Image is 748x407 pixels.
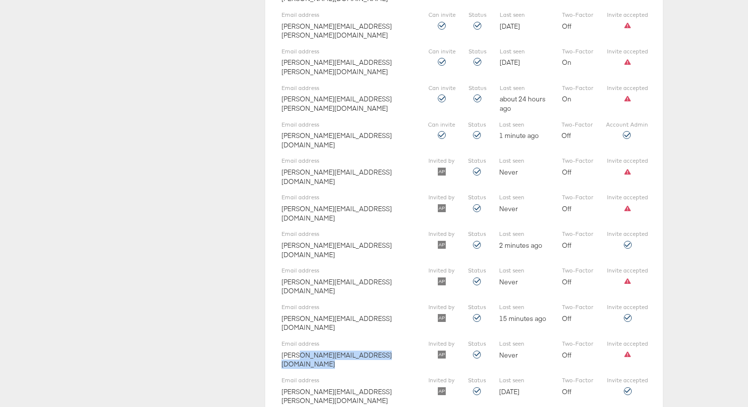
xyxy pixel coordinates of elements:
label: Can invite [428,11,456,19]
label: Account Admin [606,121,648,129]
label: Invite accepted [607,48,648,56]
label: Email address [281,48,415,56]
img: svg+xml;base64,PHN2ZyB4bWxucz0iaHR0cDovL3d3dy53My5vcmcvMjAwMC9zdmciIHBvaW50ZXItZXZlbnRzPSJub25lIi... [438,277,446,285]
label: Status [468,194,486,202]
div: [PERSON_NAME][EMAIL_ADDRESS][DOMAIN_NAME] [281,304,415,332]
div: Off [562,267,594,286]
div: Never [499,267,549,286]
label: Email address [281,230,415,238]
label: Status [468,230,486,238]
label: Invite accepted [607,230,648,238]
label: Last seen [500,85,549,92]
label: Status [468,121,486,129]
label: Two-Factor [562,340,594,348]
label: Invite accepted [607,304,648,312]
img: svg+xml;base64,PHN2ZyB4bWxucz0iaHR0cDovL3d3dy53My5vcmcvMjAwMC9zdmciIHBvaW50ZXItZXZlbnRzPSJub25lIi... [438,241,446,249]
label: Invited by [428,157,455,165]
label: Invite accepted [607,267,648,275]
label: Invited by [428,267,455,275]
div: about 24 hours ago [500,85,549,113]
label: Two-Factor [562,267,594,275]
label: Status [468,340,486,348]
img: svg+xml;base64,PHN2ZyB4bWxucz0iaHR0cDovL3d3dy53My5vcmcvMjAwMC9zdmciIHBvaW50ZXItZXZlbnRzPSJub25lIi... [438,351,446,359]
label: Last seen [499,377,549,385]
div: [PERSON_NAME][EMAIL_ADDRESS][PERSON_NAME][DOMAIN_NAME] [281,48,415,77]
label: Status [468,11,486,19]
div: [PERSON_NAME][EMAIL_ADDRESS][DOMAIN_NAME] [281,194,415,223]
div: [PERSON_NAME][EMAIL_ADDRESS][DOMAIN_NAME] [281,121,415,150]
label: Invited by [428,230,455,238]
label: Last seen [499,304,549,312]
label: Last seen [499,230,549,238]
div: [DATE] [500,48,549,67]
div: [DATE] [500,11,549,31]
label: Status [468,48,486,56]
label: Email address [281,11,415,19]
img: svg+xml;base64,PHN2ZyB4bWxucz0iaHR0cDovL3d3dy53My5vcmcvMjAwMC9zdmciIHBvaW50ZXItZXZlbnRzPSJub25lIi... [438,204,446,212]
label: Two-Factor [562,157,594,165]
label: Status [468,157,486,165]
label: Invite accepted [607,157,648,165]
img: svg+xml;base64,PHN2ZyB4bWxucz0iaHR0cDovL3d3dy53My5vcmcvMjAwMC9zdmciIHBvaW50ZXItZXZlbnRzPSJub25lIi... [438,314,446,322]
div: Never [499,194,549,213]
label: Last seen [500,48,549,56]
div: Off [562,194,594,213]
label: Email address [281,377,415,385]
label: Invited by [428,377,455,385]
label: Email address [281,267,415,275]
label: Invited by [428,340,455,348]
label: Two-Factor [562,230,594,238]
div: Off [562,157,594,177]
label: Status [468,267,486,275]
label: Can invite [428,85,456,92]
div: Never [499,157,549,177]
label: Email address [281,121,415,129]
label: Invite accepted [607,85,648,92]
label: Email address [281,194,415,202]
label: Two-Factor [561,121,593,129]
div: Off [562,304,594,323]
label: Two-Factor [562,194,594,202]
div: Never [499,340,549,360]
label: Invite accepted [607,194,648,202]
label: Status [468,85,486,92]
label: Email address [281,157,415,165]
div: [PERSON_NAME][EMAIL_ADDRESS][DOMAIN_NAME] [281,157,415,186]
div: [PERSON_NAME][EMAIL_ADDRESS][DOMAIN_NAME] [281,230,415,259]
div: Off [562,230,594,250]
div: Off [562,340,594,360]
label: Last seen [499,267,549,275]
div: On [562,48,594,67]
label: Status [468,304,486,312]
label: Last seen [499,194,549,202]
label: Last seen [500,11,549,19]
label: Email address [281,304,415,312]
div: On [562,85,594,104]
div: Off [561,121,593,140]
label: Two-Factor [562,304,594,312]
label: Two-Factor [562,85,594,92]
div: 1 minute ago [499,121,549,140]
label: Can invite [428,48,456,56]
div: [PERSON_NAME][EMAIL_ADDRESS][PERSON_NAME][DOMAIN_NAME] [281,11,415,40]
div: [PERSON_NAME][EMAIL_ADDRESS][DOMAIN_NAME] [281,340,415,369]
label: Invited by [428,194,455,202]
div: 2 minutes ago [499,230,549,250]
div: Off [562,11,594,31]
div: [PERSON_NAME][EMAIL_ADDRESS][PERSON_NAME][DOMAIN_NAME] [281,377,415,406]
div: Off [562,377,594,396]
div: [PERSON_NAME][EMAIL_ADDRESS][PERSON_NAME][DOMAIN_NAME] [281,85,415,113]
img: svg+xml;base64,PHN2ZyB4bWxucz0iaHR0cDovL3d3dy53My5vcmcvMjAwMC9zdmciIHBvaW50ZXItZXZlbnRzPSJub25lIi... [438,387,446,395]
div: [DATE] [499,377,549,396]
label: Two-Factor [562,48,594,56]
label: Status [468,377,486,385]
label: Invited by [428,304,455,312]
label: Two-Factor [562,11,594,19]
label: Invite accepted [607,340,648,348]
label: Email address [281,85,415,92]
label: Last seen [499,340,549,348]
img: svg+xml;base64,PHN2ZyB4bWxucz0iaHR0cDovL3d3dy53My5vcmcvMjAwMC9zdmciIHBvaW50ZXItZXZlbnRzPSJub25lIi... [438,168,446,176]
label: Can invite [428,121,455,129]
label: Last seen [499,157,549,165]
label: Last seen [499,121,549,129]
